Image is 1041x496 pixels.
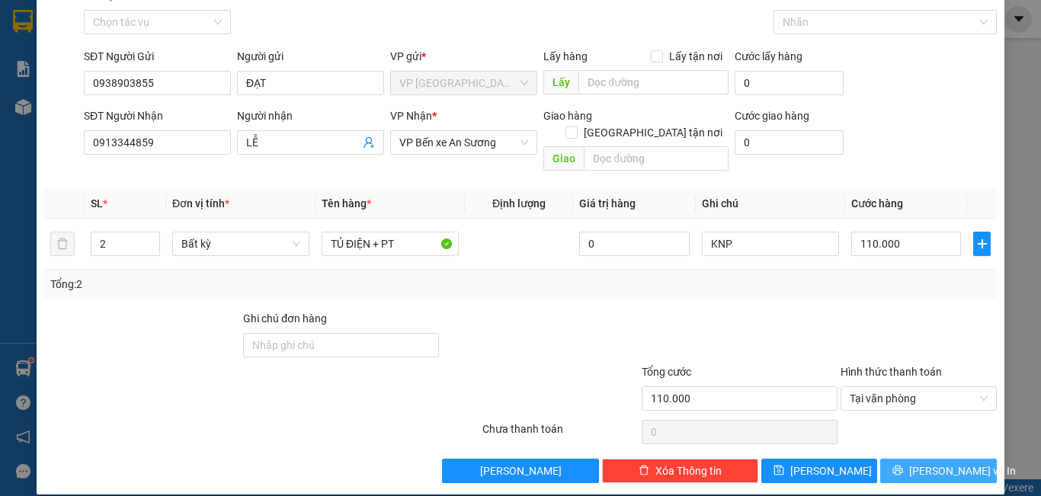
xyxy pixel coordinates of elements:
[892,465,903,477] span: printer
[120,8,209,21] strong: ĐỒNG PHƯỚC
[655,462,722,479] span: Xóa Thông tin
[974,238,990,250] span: plus
[850,387,988,410] span: Tại văn phòng
[442,459,598,483] button: [PERSON_NAME]
[735,130,844,155] input: Cước giao hàng
[696,189,845,219] th: Ghi chú
[363,136,375,149] span: user-add
[50,276,403,293] div: Tổng: 2
[973,232,991,256] button: plus
[543,146,584,171] span: Giao
[543,110,592,122] span: Giao hàng
[578,124,729,141] span: [GEOGRAPHIC_DATA] tận nơi
[735,71,844,95] input: Cước lấy hàng
[76,97,160,108] span: VPPD1408250004
[735,50,802,62] label: Cước lấy hàng
[120,46,210,65] span: 01 Võ Văn Truyện, KP.1, Phường 2
[172,197,229,210] span: Đơn vị tính
[322,197,371,210] span: Tên hàng
[702,232,839,256] input: Ghi Chú
[481,421,640,447] div: Chưa thanh toán
[237,107,384,124] div: Người nhận
[243,312,327,325] label: Ghi chú đơn hàng
[120,68,187,77] span: Hotline: 19001152
[91,197,103,210] span: SL
[579,197,636,210] span: Giá trị hàng
[841,366,942,378] label: Hình thức thanh toán
[243,333,439,357] input: Ghi chú đơn hàng
[761,459,878,483] button: save[PERSON_NAME]
[41,82,187,94] span: -----------------------------------------
[84,48,231,65] div: SĐT Người Gửi
[5,9,73,76] img: logo
[579,232,689,256] input: 0
[584,146,729,171] input: Dọc đường
[774,465,784,477] span: save
[399,72,528,94] span: VP Phước Đông
[390,110,432,122] span: VP Nhận
[790,462,872,479] span: [PERSON_NAME]
[735,110,809,122] label: Cước giao hàng
[492,197,546,210] span: Định lượng
[642,366,691,378] span: Tổng cước
[543,70,578,94] span: Lấy
[578,70,729,94] input: Dọc đường
[663,48,729,65] span: Lấy tận nơi
[399,131,528,154] span: VP Bến xe An Sương
[84,107,231,124] div: SĐT Người Nhận
[322,232,459,256] input: VD: Bàn, Ghế
[34,110,93,120] span: 09:11:19 [DATE]
[851,197,903,210] span: Cước hàng
[543,50,588,62] span: Lấy hàng
[880,459,997,483] button: printer[PERSON_NAME] và In
[480,462,562,479] span: [PERSON_NAME]
[120,24,205,43] span: Bến xe [GEOGRAPHIC_DATA]
[5,98,160,107] span: [PERSON_NAME]:
[50,232,75,256] button: delete
[602,459,758,483] button: deleteXóa Thông tin
[5,110,93,120] span: In ngày:
[237,48,384,65] div: Người gửi
[390,48,537,65] div: VP gửi
[181,232,300,255] span: Bất kỳ
[639,465,649,477] span: delete
[909,462,1016,479] span: [PERSON_NAME] và In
